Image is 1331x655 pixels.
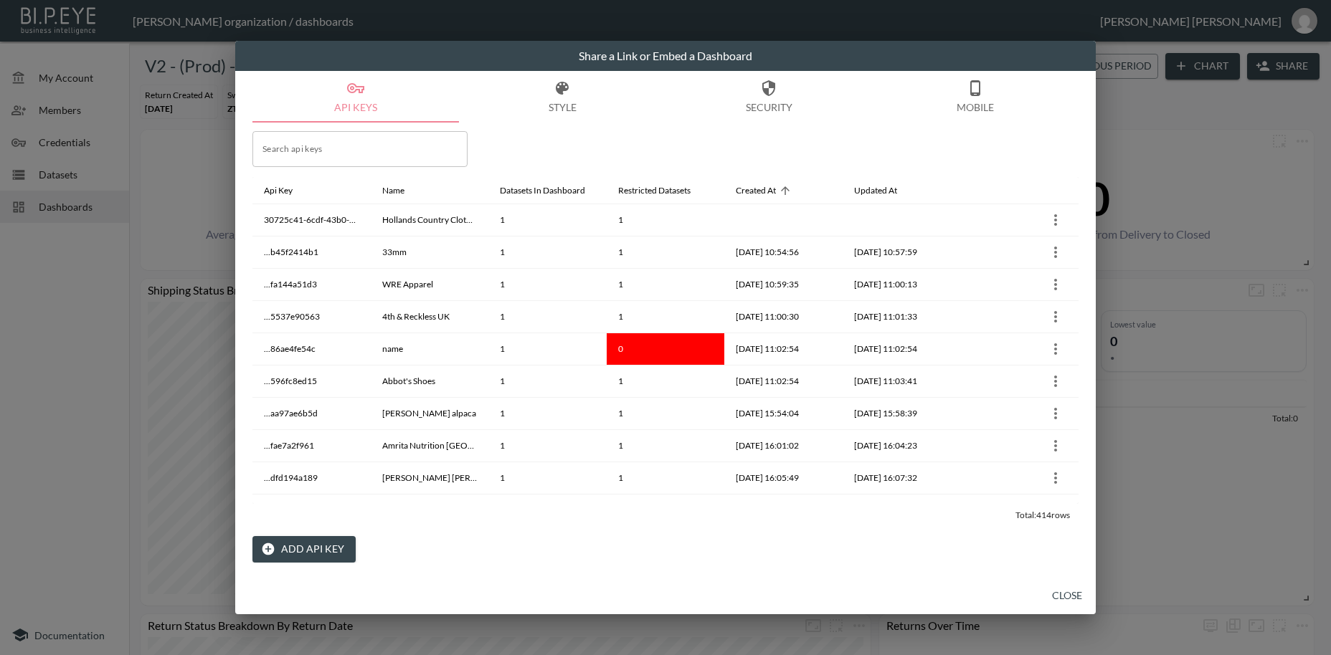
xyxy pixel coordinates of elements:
button: more [1044,209,1067,231]
button: more [1044,499,1067,522]
th: 2024-12-18, 16:12:13 [843,494,961,527]
th: 1 [488,398,607,430]
th: Hollands Country Clothing [371,204,489,236]
th: 2024-12-18, 11:03:41 [843,365,961,398]
button: more [1044,467,1067,489]
th: 4th & Reckless UK [371,301,489,333]
th: 1 [607,430,725,462]
button: more [1044,402,1067,425]
th: ...dfd194a189 [252,462,371,494]
th: Bella Freud [371,494,489,527]
th: {"key":null,"ref":null,"props":{"row":{"id":"ed8c63a9-dca9-4129-a725-39bf5e0ece8b","apiKey":"...a... [960,398,1079,430]
th: WRE Apparel [371,269,489,301]
th: 1 [607,301,725,333]
button: API Keys [252,71,459,123]
th: 1 [607,462,725,494]
button: Close [1044,583,1090,609]
button: more [1044,370,1067,393]
th: 2024-12-18, 15:54:04 [724,398,843,430]
th: ...5537e90563 [252,301,371,333]
div: Datasets In Dashboard [500,182,585,199]
button: more [1044,338,1067,360]
button: Security [665,71,872,123]
th: ...86ae4fe54c [252,333,371,365]
div: Restricted Datasets [618,182,691,199]
th: {"key":null,"ref":null,"props":{"row":{"id":"3ecacf83-9e4a-4d93-904d-ab8a17c1e03a","apiKey":"...c... [960,494,1079,527]
th: name [371,333,489,365]
th: 1 [488,204,607,236]
th: {"key":null,"ref":null,"props":{"row":{"id":"ed0f7c49-8097-4832-9b51-1bd3cfe1e543","apiKey":"...f... [960,269,1079,301]
th: Anne Louise Boutique [371,462,489,494]
div: Api Key [264,182,293,199]
button: more [1044,273,1067,296]
span: Datasets In Dashboard [500,182,604,199]
button: Style [459,71,665,123]
th: 1 [607,204,725,236]
th: 1 [488,301,607,333]
h2: Share a Link or Embed a Dashboard [235,41,1096,71]
span: Api Key [264,182,311,199]
th: ...b45f2414b1 [252,236,371,269]
th: 2024-12-18, 11:00:13 [843,269,961,301]
div: Created At [736,182,776,199]
th: {"key":null,"ref":null,"props":{"row":{"id":"636f4802-3058-4e6d-a702-43f906071f04","apiKey":"...f... [960,430,1079,462]
th: 2024-12-18, 16:05:49 [724,462,843,494]
th: {"key":null,"ref":null,"props":{"row":{"id":"80cfb883-a80f-4d0b-a07c-42f5fcc1069d","apiKey":"...5... [960,301,1079,333]
th: alicia adams alpaca [371,398,489,430]
span: Total: 414 rows [1015,510,1070,520]
th: 2024-12-18, 16:01:02 [724,430,843,462]
th: Abbot's Shoes [371,365,489,398]
th: {"key":null,"ref":null,"props":{"row":{"id":"143354fe-362f-45dd-8886-3171bbcd95b5","apiKey":"...b... [960,236,1079,269]
span: Created At [736,182,795,199]
th: 2024-12-18, 10:54:56 [724,236,843,269]
th: 2024-12-18, 10:57:59 [843,236,961,269]
th: 1 [607,365,725,398]
th: 2024-12-18, 16:04:23 [843,430,961,462]
button: more [1044,305,1067,328]
span: Updated At [854,182,916,199]
th: 2024-12-18, 10:59:35 [724,269,843,301]
span: Name [382,182,423,199]
th: ...fae7a2f961 [252,430,371,462]
button: more [1044,434,1067,457]
th: 2024-12-18, 16:10:47 [724,494,843,527]
th: 2024-12-18, 11:00:30 [724,301,843,333]
div: Updated At [854,182,897,199]
th: 2024-12-18, 16:07:32 [843,462,961,494]
button: Mobile [872,71,1079,123]
th: 1 [488,333,607,365]
th: 2024-12-18, 11:02:54 [843,333,961,365]
th: 1 [488,269,607,301]
button: Add API Key [252,536,356,563]
th: 2024-12-18, 11:02:54 [724,365,843,398]
th: 2024-12-18, 11:01:33 [843,301,961,333]
th: ...596fc8ed15 [252,365,371,398]
th: 1 [488,236,607,269]
th: 1 [607,269,725,301]
th: {"key":null,"ref":null,"props":{"row":{"id":"da181b4d-9169-4cb8-9f07-8e40bc19106e","apiKey":"...d... [960,462,1079,494]
th: {"key":null,"ref":null,"props":{"row":{"id":"84fa95ba-6b2c-48fe-b377-451ee18875d8","apiKey":"...8... [960,333,1079,365]
th: 33mm [371,236,489,269]
span: Restricted Datasets [618,182,709,199]
th: 1 [488,494,607,527]
th: ...c900a5785b [252,494,371,527]
th: {"key":null,"ref":null,"props":{"row":{"id":"dfeb194c-3253-4637-88d0-ae942de8fdac","apiKey":"...5... [960,365,1079,398]
th: 1 [488,430,607,462]
th: 1 [607,494,725,527]
th: {"key":null,"ref":null,"props":{"row":{"id":"ba1235f6-f580-419e-9a76-74948228d011","apiKey":"3072... [960,204,1079,236]
th: 2024-12-18, 15:58:39 [843,398,961,430]
th: 1 [607,236,725,269]
div: Name [382,182,404,199]
th: 1 [488,462,607,494]
th: ...aa97ae6b5d [252,398,371,430]
th: 30725c41-6cdf-43b0-9b96-cff70868e39c [252,204,371,236]
th: Amrita Nutrition UK [371,430,489,462]
th: ...fa144a51d3 [252,269,371,301]
th: 1 [607,398,725,430]
th: 2024-12-18, 11:02:54 [724,333,843,365]
th: 0 [607,333,725,365]
button: more [1044,241,1067,264]
th: 1 [488,365,607,398]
